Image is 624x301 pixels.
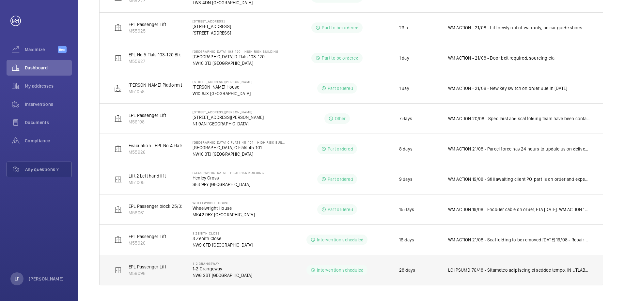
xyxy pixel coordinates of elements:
span: My addresses [25,83,72,89]
p: Part ordered [328,206,353,213]
p: WM ACTION 20/08 - Specilaist and scaffolding team have been contacted. [GEOGRAPHIC_DATA] 18/08 - ... [448,115,590,122]
p: N1 9AN [GEOGRAPHIC_DATA] [193,121,264,127]
img: elevator.svg [114,206,122,213]
p: Lift 2 Left hand lift [129,173,166,179]
p: [GEOGRAPHIC_DATA] - High Risk Building [193,171,264,175]
p: 23 h [399,24,408,31]
p: 9 days [399,176,413,182]
img: elevator.svg [114,145,122,153]
p: [STREET_ADDRESS] [193,30,231,36]
p: WM ACTION 21/08 - Parcel force has 24 hours to update us on delivery will chase this morning 19/0... [448,146,590,152]
p: SE3 9FY [GEOGRAPHIC_DATA] [193,181,264,188]
p: M55925 [129,28,166,34]
span: Maximize [25,46,58,53]
p: WM ACTION - 21/08 - Door belt required, sourcing eta [448,55,554,61]
p: M56061 [129,209,184,216]
span: Documents [25,119,72,126]
p: 1 day [399,55,409,61]
p: MK42 9EX [GEOGRAPHIC_DATA] [193,211,255,218]
p: [GEOGRAPHIC_DATA] 103-120 - High Risk Building [193,50,278,53]
p: Wheelwright House [193,205,255,211]
p: [PERSON_NAME] Platform Lift [129,82,188,88]
span: Any questions ? [25,166,71,173]
p: M56098 [129,270,166,277]
p: Part to be ordered [322,55,358,61]
img: elevator.svg [114,24,122,32]
p: M51005 [129,179,166,186]
p: Part ordered [328,85,353,92]
img: platform_lift.svg [114,84,122,92]
p: LF [15,276,19,282]
p: 15 days [399,206,414,213]
p: Part ordered [328,176,353,182]
p: Part ordered [328,146,353,152]
p: 7 days [399,115,412,122]
p: [STREET_ADDRESS] [193,23,231,30]
img: elevator.svg [114,236,122,244]
p: Evacuation - EPL No 4 Flats 45-101 R/h [129,142,205,149]
p: 3 Zenith Close [193,235,253,242]
p: NW10 3TJ [GEOGRAPHIC_DATA] [193,151,285,157]
p: LO IPSUMD 76/48 - Sitametco adipiscing el seddoe tempo. IN UTLABO 94/83 - Etdolorema aliqua en ad... [448,267,590,273]
p: [GEOGRAPHIC_DATA] D Flats 103-120 [193,53,278,60]
p: EPL Passenger Lift [129,264,166,270]
span: Compliance [25,137,72,144]
p: 1 day [399,85,409,92]
p: [STREET_ADDRESS] [193,19,231,23]
p: [GEOGRAPHIC_DATA] C Flats 45-101 [193,144,285,151]
p: Wheelwright House [193,201,255,205]
p: EPL Passenger Lift [129,112,166,119]
p: EPL Passenger block 25/33 [129,203,184,209]
p: WM ACTION 19/08 - Still awaiting client PO, part is on order and expected to arrive with us on th... [448,176,590,182]
p: NW6 2BT [GEOGRAPHIC_DATA] [193,272,253,279]
p: M51058 [129,88,188,95]
p: 8 days [399,146,413,152]
p: W10 6JX [GEOGRAPHIC_DATA] [193,90,253,97]
p: Henley Cross [193,175,264,181]
img: elevator.svg [114,115,122,122]
p: [STREET_ADDRESS][PERSON_NAME] [193,80,253,84]
p: EPL Passenger Lift [129,233,166,240]
p: Part to be ordered [322,24,358,31]
p: EPL No 5 Flats 103-120 Blk D [129,51,185,58]
p: NW10 3TJ [GEOGRAPHIC_DATA] [193,60,278,66]
p: WM ACTION 21/08 - Scaffolding to be removed [DATE] 19/08 - Repair team to attend on the 20th. WM ... [448,236,590,243]
p: M55927 [129,58,185,64]
p: WM ACTION - 21/08 - New key switch on order due in [DATE] [448,85,567,92]
p: [GEOGRAPHIC_DATA] C Flats 45-101 - High Risk Building [193,140,285,144]
p: NW9 6FD [GEOGRAPHIC_DATA] [193,242,253,248]
p: 1-2 Grangeway [193,265,253,272]
img: elevator.svg [114,266,122,274]
p: M55920 [129,240,166,246]
p: WM ACTION - 21/08 - Lift newly out of warranty, no car guide shoes. Sourcing parts [448,24,590,31]
p: M56198 [129,119,166,125]
p: [STREET_ADDRESS][PERSON_NAME] [193,110,264,114]
p: Intervention scheduled [317,236,364,243]
img: elevator.svg [114,175,122,183]
p: Other [335,115,346,122]
p: M55926 [129,149,205,155]
p: [STREET_ADDRESS][PERSON_NAME] [193,114,264,121]
p: Intervention scheduled [317,267,364,273]
img: elevator.svg [114,54,122,62]
p: [PERSON_NAME] [29,276,64,282]
p: [PERSON_NAME] House [193,84,253,90]
p: EPL Passenger Lift [129,21,166,28]
p: WM ACTION 19/08 - Encoder cable on order, ETA [DATE]. WM ACTION 18/08 - New belt fitted, engineer... [448,206,590,213]
p: 28 days [399,267,415,273]
span: Beta [58,46,67,53]
p: 3 Zenith Close [193,231,253,235]
span: Interventions [25,101,72,107]
p: 1-2 Grangeway [193,262,253,265]
span: Dashboard [25,64,72,71]
p: 16 days [399,236,414,243]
